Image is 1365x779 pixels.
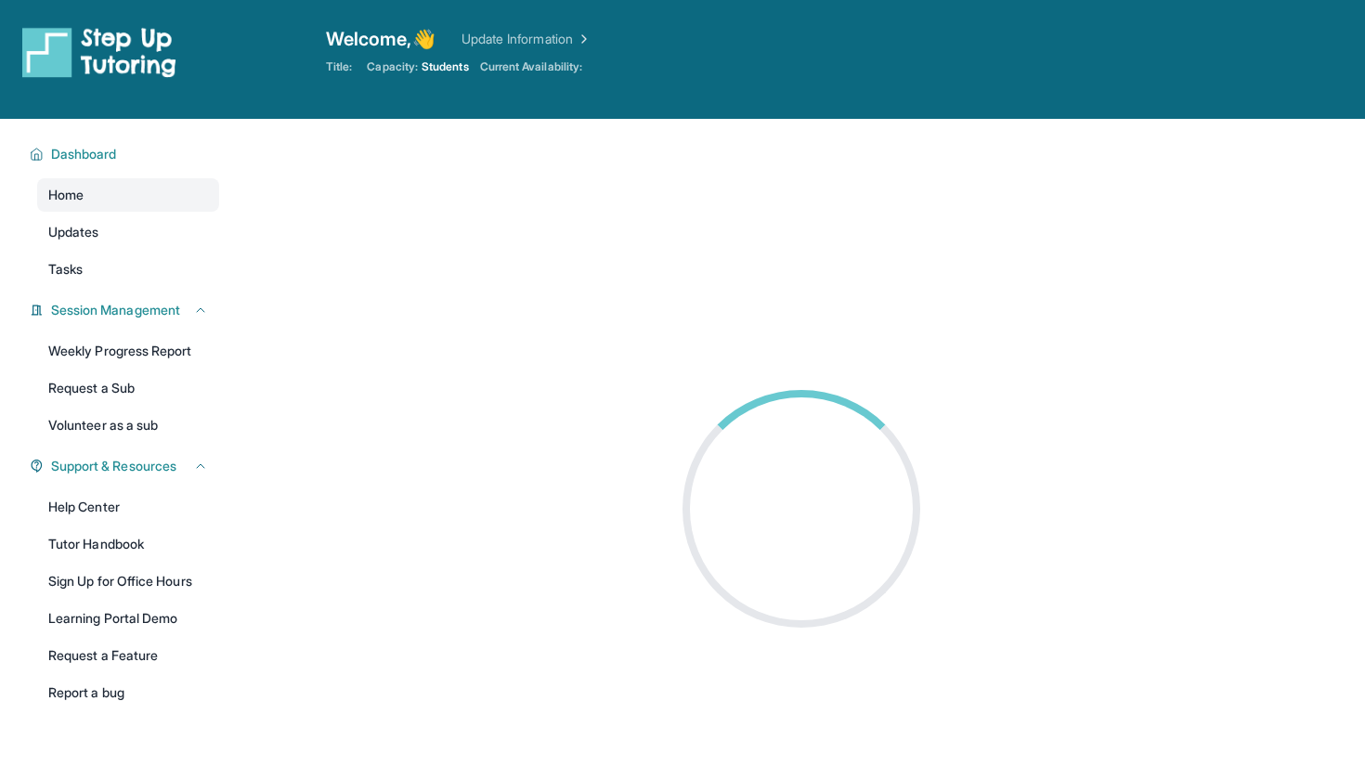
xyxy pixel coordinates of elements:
[422,59,469,74] span: Students
[44,145,208,163] button: Dashboard
[37,527,219,561] a: Tutor Handbook
[51,301,180,319] span: Session Management
[367,59,418,74] span: Capacity:
[326,26,435,52] span: Welcome, 👋
[573,30,591,48] img: Chevron Right
[37,490,219,524] a: Help Center
[48,223,99,241] span: Updates
[22,26,176,78] img: logo
[44,301,208,319] button: Session Management
[48,186,84,204] span: Home
[37,178,219,212] a: Home
[48,260,83,279] span: Tasks
[37,639,219,672] a: Request a Feature
[37,371,219,405] a: Request a Sub
[37,565,219,598] a: Sign Up for Office Hours
[461,30,591,48] a: Update Information
[37,676,219,709] a: Report a bug
[37,602,219,635] a: Learning Portal Demo
[44,457,208,475] button: Support & Resources
[37,409,219,442] a: Volunteer as a sub
[326,59,352,74] span: Title:
[37,215,219,249] a: Updates
[51,145,117,163] span: Dashboard
[37,334,219,368] a: Weekly Progress Report
[37,253,219,286] a: Tasks
[480,59,582,74] span: Current Availability:
[51,457,176,475] span: Support & Resources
